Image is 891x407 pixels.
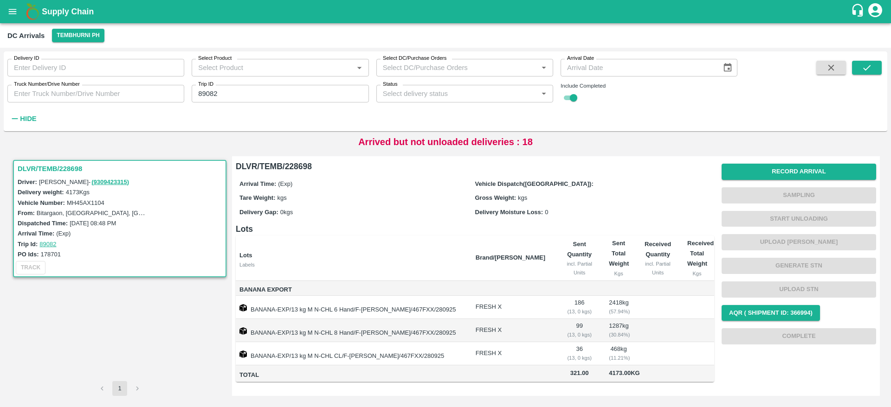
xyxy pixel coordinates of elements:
[20,115,36,122] strong: Hide
[609,369,640,376] span: 4173.00 Kg
[609,354,628,362] div: ( 11.21 %)
[609,307,628,316] div: ( 57.94 %)
[383,55,446,62] label: Select DC/Purchase Orders
[867,2,884,21] div: account of current user
[468,319,557,342] td: FRESH X
[722,305,820,321] button: AQR ( Shipment Id: 366994)
[565,354,594,362] div: ( 13, 0 kgs)
[67,199,104,206] label: MH45AX1104
[7,85,184,102] input: Enter Truck Number/Drive Number
[538,88,550,100] button: Open
[565,307,594,316] div: ( 13, 0 kgs)
[14,81,80,88] label: Truck Number/Drive Number
[236,160,714,173] h6: DLVR/TEMB/228698
[383,81,398,88] label: Status
[475,209,543,216] label: Delivery Moisture Loss:
[7,59,184,76] input: Enter Delivery ID
[23,2,42,21] img: logo
[39,241,56,248] a: 89082
[18,220,68,227] label: Dispatched Time:
[18,210,35,216] label: From:
[42,7,94,16] b: Supply Chain
[609,269,628,278] div: Kgs
[518,194,527,201] span: kgs
[198,81,213,88] label: Trip ID
[239,180,276,187] label: Arrival Time:
[112,381,127,396] button: page 1
[18,178,37,185] label: Driver:
[468,342,557,365] td: FRESH X
[353,62,365,74] button: Open
[565,368,594,379] span: 321.00
[645,241,671,258] b: Received Quantity
[601,319,636,342] td: 1287 kg
[567,55,594,62] label: Arrival Date
[557,319,601,342] td: 99
[565,331,594,339] div: ( 13, 0 kgs)
[565,260,594,277] div: incl. Partial Units
[239,209,278,216] label: Delivery Gap:
[7,30,45,42] div: DC Arrivals
[14,55,39,62] label: Delivery ID
[239,304,247,312] img: box
[475,180,594,187] label: Vehicle Dispatch([GEOGRAPHIC_DATA]):
[239,327,247,335] img: box
[722,164,876,180] button: Record Arrival
[239,370,468,381] span: Total
[687,240,714,267] b: Received Total Weight
[280,209,293,216] span: 0 kgs
[239,285,468,295] span: Banana Export
[236,319,468,342] td: BANANA-EXP/13 kg M N-CHL 8 Hand/F-[PERSON_NAME]/467FXX/280925
[236,342,468,365] td: BANANA-EXP/13 kg M N-CHL CL/F-[PERSON_NAME]/467FXX/280925
[379,62,523,74] input: Select DC/Purchase Orders
[278,194,287,201] span: kgs
[236,223,714,235] h6: Lots
[42,5,851,18] a: Supply Chain
[687,269,707,278] div: Kgs
[18,251,39,258] label: PO Ids:
[18,230,54,237] label: Arrival Time:
[18,199,65,206] label: Vehicle Number:
[358,135,533,149] p: Arrived but not unloaded deliveries : 18
[609,331,628,339] div: ( 30.84 %)
[239,261,468,269] div: Labels
[561,82,737,90] div: Include Completed
[37,209,261,216] label: Bitargaon, [GEOGRAPHIC_DATA], [GEOGRAPHIC_DATA], [GEOGRAPHIC_DATA]
[538,62,550,74] button: Open
[194,62,350,74] input: Select Product
[557,296,601,319] td: 186
[278,180,292,187] span: (Exp)
[476,254,545,261] b: Brand/[PERSON_NAME]
[18,163,225,175] h3: DLVR/TEMB/228698
[239,252,252,259] b: Lots
[719,59,736,76] button: Choose date
[56,230,71,237] label: (Exp)
[41,251,61,258] label: 178701
[851,3,867,20] div: customer-support
[379,88,535,100] input: Select delivery status
[239,194,276,201] label: Tare Weight:
[567,241,592,258] b: Sent Quantity
[70,220,116,227] label: [DATE] 08:48 PM
[91,178,129,185] a: (9309423315)
[475,194,517,201] label: Gross Weight:
[52,29,104,42] button: Select DC
[236,296,468,319] td: BANANA-EXP/13 kg M N-CHL 6 Hand/F-[PERSON_NAME]/467FXX/280925
[239,350,247,358] img: box
[2,1,23,22] button: open drawer
[601,296,636,319] td: 2418 kg
[468,296,557,319] td: FRESH X
[198,55,232,62] label: Select Product
[561,59,715,76] input: Arrival Date
[192,85,368,102] input: Enter Trip ID
[39,178,130,185] span: [PERSON_NAME] -
[18,189,64,196] label: Delivery weight:
[66,189,90,196] label: 4173 Kgs
[545,209,548,216] span: 0
[93,381,146,396] nav: pagination navigation
[601,342,636,365] td: 468 kg
[18,241,38,248] label: Trip Id:
[643,260,672,277] div: incl. Partial Units
[7,111,39,127] button: Hide
[557,342,601,365] td: 36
